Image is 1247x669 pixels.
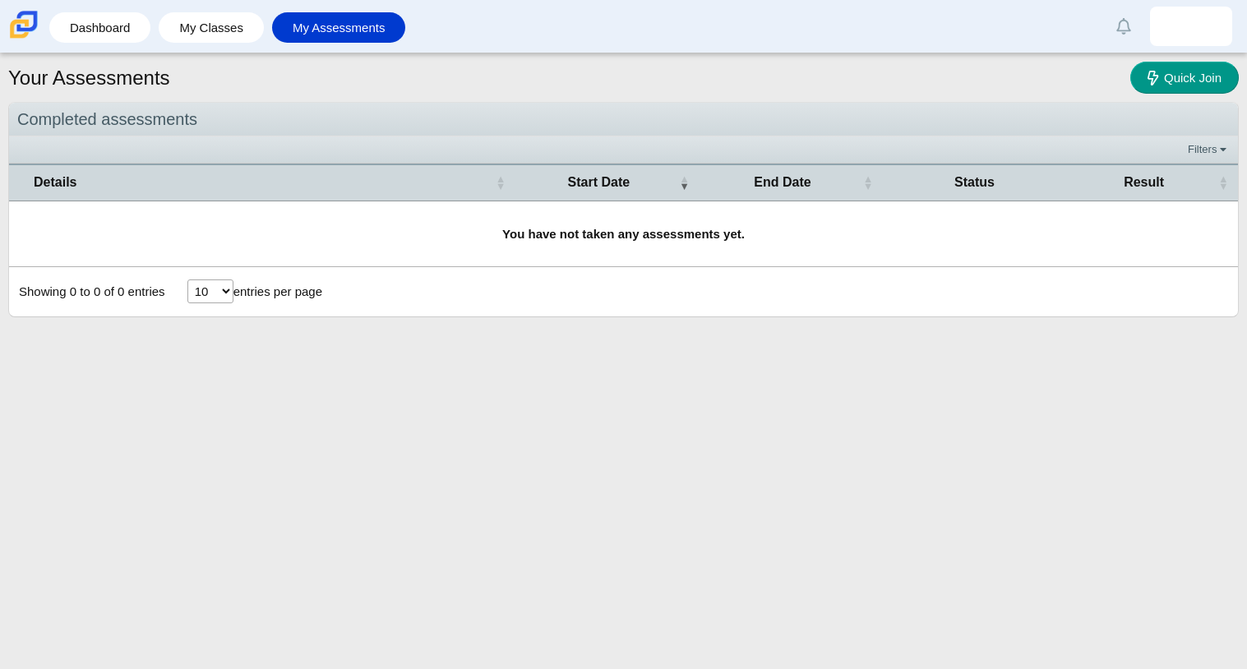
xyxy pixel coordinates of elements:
[8,64,170,92] h1: Your Assessments
[1150,7,1232,46] a: jorge.suarezdiaz.GfdPhi
[863,165,873,200] span: End Date : Activate to sort
[568,175,630,189] span: Start Date
[9,267,165,316] div: Showing 0 to 0 of 0 entries
[502,227,745,241] b: You have not taken any assessments yet.
[954,175,995,189] span: Status
[1106,8,1142,44] a: Alerts
[7,7,41,42] img: Carmen School of Science & Technology
[233,284,322,298] label: entries per page
[1218,165,1228,200] span: Result : Activate to sort
[496,165,506,200] span: Details : Activate to sort
[1164,71,1222,85] span: Quick Join
[167,12,256,43] a: My Classes
[1124,175,1164,189] span: Result
[1184,141,1234,158] a: Filters
[1178,13,1204,39] img: jorge.suarezdiaz.GfdPhi
[34,175,76,189] span: Details
[280,12,398,43] a: My Assessments
[7,30,41,44] a: Carmen School of Science & Technology
[679,165,689,200] span: Start Date : Activate to remove sorting
[1130,62,1239,94] a: Quick Join
[754,175,811,189] span: End Date
[58,12,142,43] a: Dashboard
[9,103,1238,136] div: Completed assessments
